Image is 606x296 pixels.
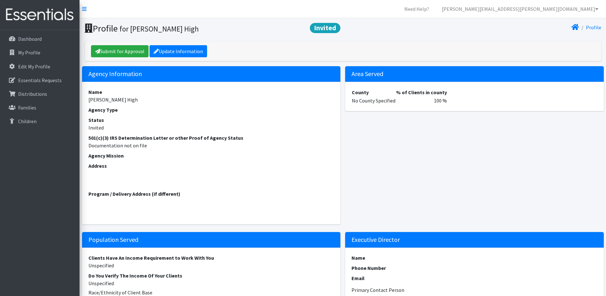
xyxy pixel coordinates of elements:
[88,134,334,142] dt: 501(c)(3) IRS Determination Letter or other Proof of Agency Status
[88,116,334,124] dt: Status
[18,91,47,97] p: Distributions
[82,232,341,248] h5: Population Served
[150,45,207,57] a: Update Information
[18,63,50,70] p: Edit My Profile
[82,66,341,82] h5: Agency Information
[88,88,334,96] dt: Name
[352,88,396,96] th: County
[88,106,334,114] dt: Agency Type
[352,254,597,262] dt: Name
[88,142,334,149] dd: Documentation not on file
[437,3,603,15] a: [PERSON_NAME][EMAIL_ADDRESS][PERSON_NAME][DOMAIN_NAME]
[88,279,334,287] dd: Unspecified
[3,88,77,100] a: Distributions
[91,45,149,57] a: Submit for Approval
[352,287,597,293] h6: Primary Contact Person
[586,24,601,31] a: Profile
[120,24,199,33] small: for [PERSON_NAME] High
[18,36,42,42] p: Dashboard
[396,96,447,105] td: 100 %
[18,77,62,83] p: Essentials Requests
[345,66,604,82] h5: Area Served
[18,104,36,111] p: Families
[88,152,334,159] dt: Agency Mission
[3,74,77,87] a: Essentials Requests
[352,264,597,272] dt: Phone Number
[3,101,77,114] a: Families
[345,232,604,248] h5: Executive Director
[310,23,340,33] span: Invited
[18,49,40,56] p: My Profile
[399,3,434,15] a: Need Help?
[352,274,597,282] dt: Email
[18,118,37,124] p: Children
[3,46,77,59] a: My Profile
[3,4,77,25] img: HumanEssentials
[88,163,107,169] strong: Address
[352,96,396,105] td: No County Specified
[88,290,334,296] h6: Race/Ethnicity of Client Base
[88,96,334,103] dd: [PERSON_NAME] High
[88,191,180,197] strong: Program / Delivery Address (if different)
[3,60,77,73] a: Edit My Profile
[88,262,334,269] dd: Unspecified
[88,124,334,131] dd: Invited
[88,254,334,262] dt: Clients Have An Income Requirement to Work With You
[3,115,77,128] a: Children
[85,23,341,34] h1: Profile
[396,88,447,96] th: % of Clients in county
[88,272,334,279] dt: Do You Verify The Income Of Your Clients
[3,32,77,45] a: Dashboard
